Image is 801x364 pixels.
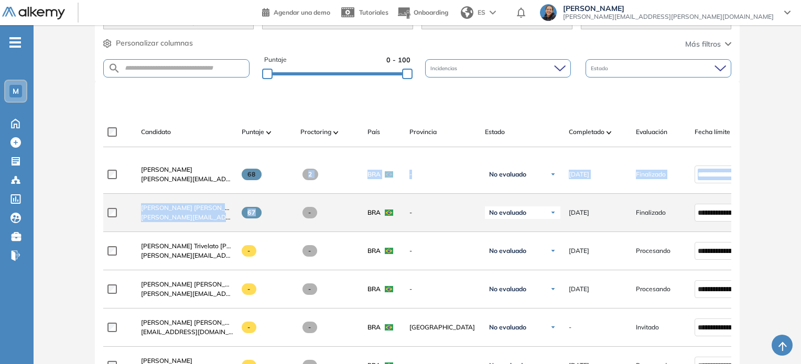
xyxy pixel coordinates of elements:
span: - [242,322,257,333]
span: Candidato [141,127,171,137]
span: Puntaje [242,127,264,137]
span: - [302,322,318,333]
span: - [569,323,571,332]
span: Estado [591,64,610,72]
a: Agendar una demo [262,5,330,18]
span: ES [478,8,485,17]
span: Onboarding [414,8,448,16]
span: Finalizado [636,208,666,217]
span: País [367,127,380,137]
span: - [242,283,257,295]
img: BRA [385,324,393,330]
div: Estado [586,59,731,78]
span: BRA [367,246,381,256]
span: - [242,245,257,257]
span: [PERSON_NAME] [PERSON_NAME] [141,318,245,326]
div: Incidencias [425,59,571,78]
img: [missing "en.ARROW_ALT" translation] [333,131,339,134]
i: - [9,41,21,43]
span: [PERSON_NAME] [PERSON_NAME] [141,280,245,288]
span: - [302,283,318,295]
span: [PERSON_NAME] [PERSON_NAME] [PERSON_NAME] [141,204,298,212]
img: [missing "en.ARROW_ALT" translation] [607,131,612,134]
img: BRA [385,286,393,292]
span: 0 - 100 [386,55,410,65]
img: BRA [385,171,393,178]
a: [PERSON_NAME] Trivelato [PERSON_NAME] [141,241,233,251]
span: [GEOGRAPHIC_DATA] [409,323,477,332]
span: Más filtros [685,39,721,50]
a: [PERSON_NAME] [141,165,233,174]
span: Tutoriales [359,8,388,16]
span: [PERSON_NAME] Trivelato [PERSON_NAME] [141,242,272,250]
img: Ícono de flecha [550,286,556,292]
span: Finalizado [636,170,666,179]
span: Estado [485,127,505,137]
span: 67 [242,207,262,218]
span: - [302,245,318,257]
img: Ícono de flecha [550,324,556,330]
span: [PERSON_NAME][EMAIL_ADDRESS][PERSON_NAME][DOMAIN_NAME] [141,174,233,184]
span: No evaluado [489,323,526,332]
span: No evaluado [489,208,526,217]
a: [PERSON_NAME] [PERSON_NAME] [PERSON_NAME] [141,203,233,213]
span: [PERSON_NAME] [141,166,192,173]
span: [DATE] [569,284,589,294]
img: BRA [385,209,393,216]
img: [missing "en.ARROW_ALT" translation] [266,131,272,134]
span: [DATE] [569,208,589,217]
button: Onboarding [397,2,448,24]
img: SEARCH_ALT [108,62,121,75]
span: 2 [302,169,319,180]
img: arrow [490,10,496,15]
span: [PERSON_NAME] [563,4,774,13]
span: - [302,207,318,218]
span: Procesando [636,246,670,256]
span: Puntaje [264,55,287,65]
span: [EMAIL_ADDRESS][DOMAIN_NAME] [141,327,233,337]
span: Completado [569,127,604,137]
span: Fecha límite [695,127,730,137]
button: Más filtros [685,39,731,50]
a: [PERSON_NAME] [PERSON_NAME] [141,318,233,327]
span: - [409,208,477,217]
span: [PERSON_NAME][EMAIL_ADDRESS][DOMAIN_NAME] [141,251,233,260]
span: [DATE] [569,246,589,256]
button: Personalizar columnas [103,38,193,49]
span: 68 [242,169,262,180]
img: Logo [2,7,65,20]
img: world [461,6,473,19]
span: - [409,170,477,179]
span: No evaluado [489,247,526,255]
span: Provincia [409,127,437,137]
span: Proctoring [300,127,331,137]
span: BRA [367,323,381,332]
span: M [13,87,19,95]
span: Procesando [636,284,670,294]
span: BRA [367,284,381,294]
span: [PERSON_NAME][EMAIL_ADDRESS][PERSON_NAME][DOMAIN_NAME] [563,13,774,21]
span: [PERSON_NAME][EMAIL_ADDRESS][PERSON_NAME][DOMAIN_NAME] [141,213,233,222]
span: Incidencias [430,64,459,72]
span: [DATE] [569,170,589,179]
span: Agendar una demo [274,8,330,16]
img: Ícono de flecha [550,248,556,254]
img: Ícono de flecha [550,171,556,178]
span: No evaluado [489,285,526,293]
img: Ícono de flecha [550,209,556,216]
span: [PERSON_NAME][EMAIL_ADDRESS][PERSON_NAME][DOMAIN_NAME] [141,289,233,299]
span: No evaluado [489,170,526,179]
span: Evaluación [636,127,667,137]
span: BRA [367,208,381,217]
span: - [409,246,477,256]
span: Personalizar columnas [116,38,193,49]
img: BRA [385,248,393,254]
a: [PERSON_NAME] [PERSON_NAME] [141,280,233,289]
span: - [409,284,477,294]
span: Invitado [636,323,659,332]
span: BRA [367,170,381,179]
